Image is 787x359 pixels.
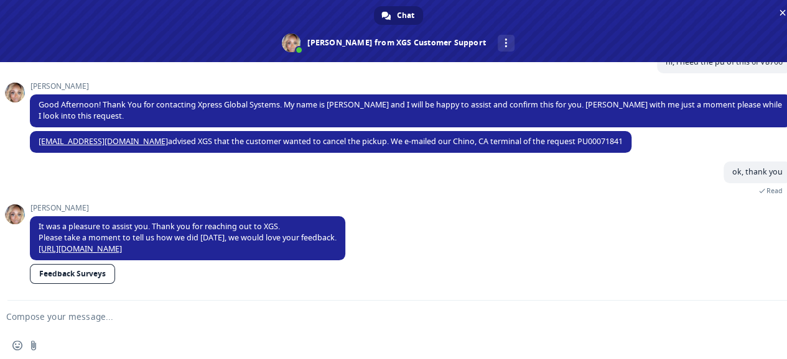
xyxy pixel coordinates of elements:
[30,264,115,284] a: Feedback Surveys
[39,136,168,147] a: [EMAIL_ADDRESS][DOMAIN_NAME]
[12,340,22,350] span: Insert an emoji
[39,99,782,121] span: Good Afternoon! Thank You for contacting Xpress Global Systems. My name is [PERSON_NAME] and I wi...
[39,136,623,147] span: advised XGS that the customer wanted to cancel the pickup. We e-mailed our Chino, CA terminal of ...
[39,243,122,254] a: [URL][DOMAIN_NAME]
[498,35,515,52] div: More channels
[39,221,337,254] span: It was a pleasure to assist you. Thank you for reaching out to XGS. Please take a moment to tell ...
[374,6,423,25] div: Chat
[732,166,783,177] span: ok, thank you
[6,311,750,322] textarea: Compose your message...
[30,204,345,212] span: [PERSON_NAME]
[666,57,783,67] span: hi, i need the pu of this 6FV8706
[29,340,39,350] span: Send a file
[397,6,414,25] span: Chat
[766,186,783,195] span: Read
